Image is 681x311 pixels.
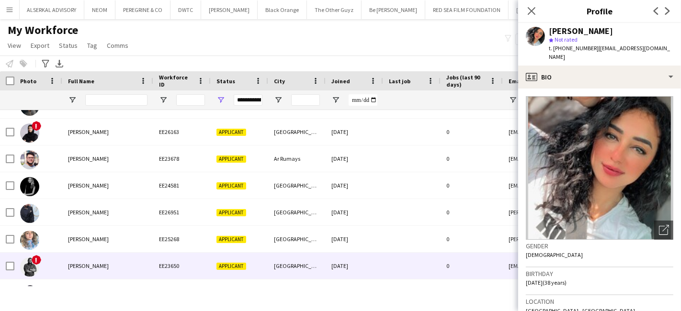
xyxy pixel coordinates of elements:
div: EE25268 [153,226,211,252]
span: ! [32,255,41,265]
div: EE24581 [153,172,211,199]
span: Applicant [216,209,246,216]
button: Open Filter Menu [274,96,283,104]
h3: Location [526,297,673,306]
span: City [274,78,285,85]
button: Everyone5,981 [515,33,563,45]
div: Bio [518,66,681,89]
div: [DATE] [326,226,383,252]
button: [PERSON_NAME] [201,0,258,19]
span: Applicant [216,155,246,163]
a: Comms [103,39,132,52]
span: [DEMOGRAPHIC_DATA] [526,251,583,258]
div: 0 [441,226,503,252]
div: Ar Rumays [268,145,326,172]
span: | [EMAIL_ADDRESS][DOMAIN_NAME] [549,44,670,60]
div: EE26163 [153,119,211,145]
img: Sahad Nadammal [20,257,39,277]
button: RED SEA FILM FOUNDATION [425,0,509,19]
span: Photo [20,78,36,85]
div: 0 [441,199,503,225]
img: Reem Alfaleh [20,123,39,143]
input: Workforce ID Filter Input [176,94,205,106]
img: Roula Mezher [20,177,39,196]
span: View [8,41,21,50]
a: Status [55,39,81,52]
span: Applicant [216,236,246,243]
span: [PERSON_NAME] [68,209,109,216]
span: Status [59,41,78,50]
span: Email [509,78,524,85]
input: Full Name Filter Input [85,94,148,106]
div: [GEOGRAPHIC_DATA] [268,199,326,225]
span: [PERSON_NAME] [68,262,109,269]
h3: Birthday [526,269,673,278]
h3: Profile [518,5,681,17]
img: Salha Almalki [20,284,39,303]
span: t. [PHONE_NUMBER] [549,44,599,52]
span: My Workforce [8,23,78,37]
span: Export [31,41,49,50]
span: Joined [331,78,350,85]
button: Black Orange [258,0,307,19]
div: [DATE] [326,145,383,172]
div: [DATE] [326,279,383,306]
span: Applicant [216,263,246,270]
a: Export [27,39,53,52]
button: Open Filter Menu [159,96,168,104]
div: [DATE] [326,119,383,145]
span: Comms [107,41,128,50]
button: Open Filter Menu [216,96,225,104]
span: Jobs (last 90 days) [446,74,486,88]
div: [GEOGRAPHIC_DATA] [268,253,326,279]
div: 0 [441,172,503,199]
div: 0 [441,253,503,279]
span: [PERSON_NAME] [68,235,109,243]
span: [PERSON_NAME] [68,182,109,189]
input: City Filter Input [291,94,320,106]
a: View [4,39,25,52]
div: 0 [441,119,503,145]
span: [PERSON_NAME] [68,128,109,135]
div: [GEOGRAPHIC_DATA] [268,226,326,252]
button: Open Filter Menu [509,96,517,104]
span: Status [216,78,235,85]
img: Mujtaba Rizvi [20,150,39,169]
div: EE26951 [153,199,211,225]
img: Crew avatar or photo [526,96,673,240]
app-action-btn: Advanced filters [40,58,51,69]
button: Be [PERSON_NAME] [362,0,425,19]
button: The Other Guyz [307,0,362,19]
button: NEOM [84,0,115,19]
span: Not rated [555,36,578,43]
img: Sabreen Maali [20,231,39,250]
h3: Gender [526,242,673,250]
span: Applicant [216,182,246,189]
button: Open Filter Menu [331,96,340,104]
button: Open Filter Menu [68,96,77,104]
div: Open photos pop-in [654,221,673,240]
div: [DATE] [326,172,383,199]
app-action-btn: Export XLSX [54,58,65,69]
input: Joined Filter Input [349,94,377,106]
span: Last job [389,78,410,85]
span: [PERSON_NAME] [68,155,109,162]
button: DWTC [170,0,201,19]
span: Full Name [68,78,94,85]
span: Tag [87,41,97,50]
div: [DATE] [326,199,383,225]
div: [GEOGRAPHIC_DATA] [268,119,326,145]
button: [PERSON_NAME] / BE EXPERIENTIAL [509,0,610,19]
div: [PERSON_NAME] [549,27,613,35]
span: Workforce ID [159,74,193,88]
div: 0 [441,145,503,172]
button: PEREGRINE & CO [115,0,170,19]
div: [DATE] [326,253,383,279]
div: EE26761 [153,279,211,306]
div: 0 [441,279,503,306]
div: EE23650 [153,253,211,279]
span: Applicant [216,129,246,136]
a: Tag [83,39,101,52]
img: Rushee Bhatia [20,204,39,223]
button: ALSERKAL ADVISORY [19,0,84,19]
